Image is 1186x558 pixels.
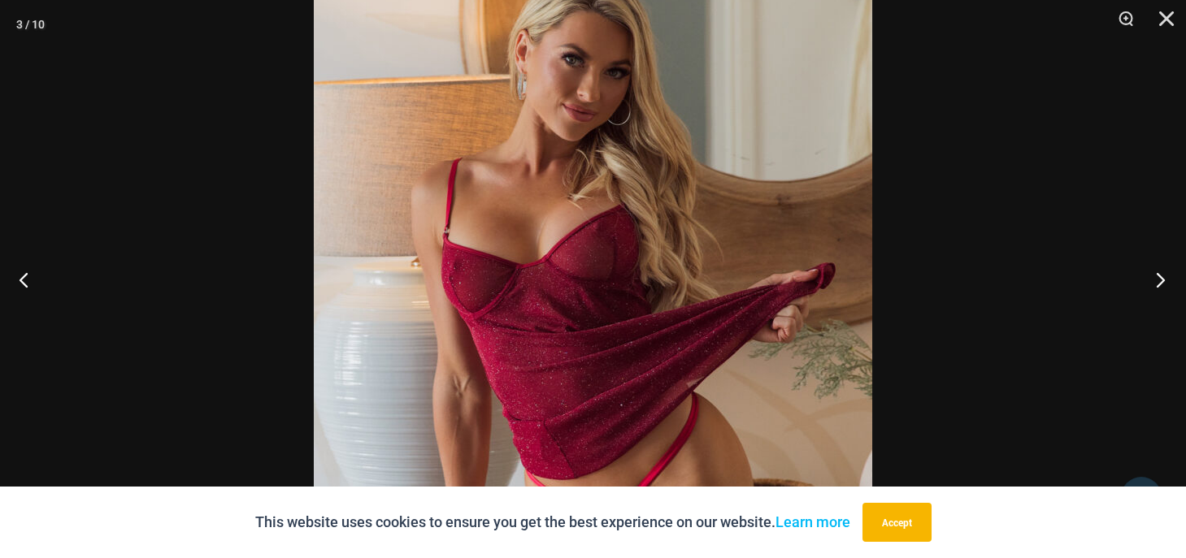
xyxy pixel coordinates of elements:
button: Next [1125,239,1186,320]
p: This website uses cookies to ensure you get the best experience on our website. [255,510,850,534]
div: 3 / 10 [16,12,45,37]
button: Accept [862,503,932,542]
a: Learn more [775,513,850,530]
